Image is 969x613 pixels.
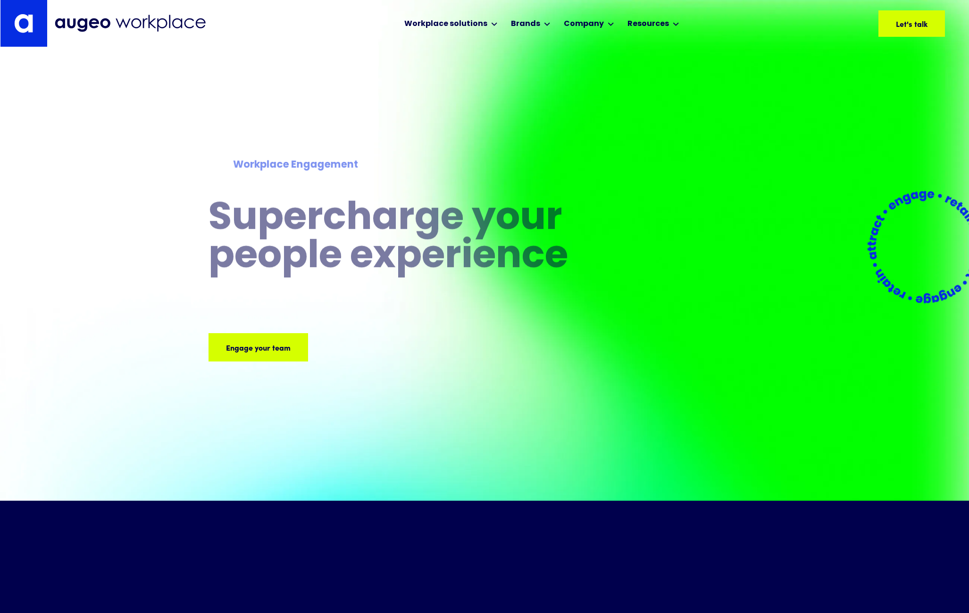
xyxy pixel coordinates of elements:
[209,200,616,277] h1: Supercharge your people experience
[404,18,487,30] div: Workplace solutions
[627,18,669,30] div: Resources
[511,18,540,30] div: Brands
[55,15,206,32] img: Augeo Workplace business unit full logo in mignight blue.
[233,158,592,173] div: Workplace Engagement
[564,18,604,30] div: Company
[14,14,33,33] img: Augeo's "a" monogram decorative logo in white.
[878,10,945,37] a: Let's talk
[209,333,308,361] a: Engage your team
